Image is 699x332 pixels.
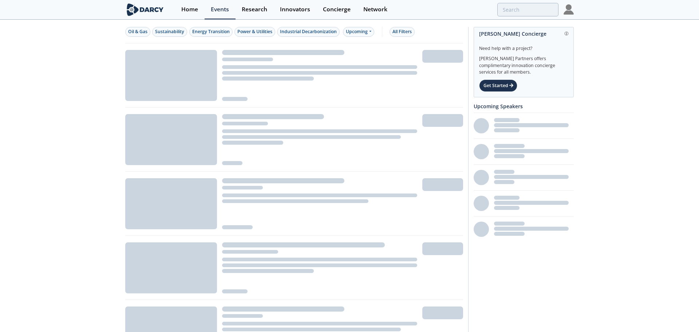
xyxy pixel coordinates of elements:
div: Get Started [479,79,517,92]
div: [PERSON_NAME] Concierge [479,27,568,40]
div: Energy Transition [192,28,230,35]
div: Innovators [280,7,310,12]
div: Industrial Decarbonization [280,28,337,35]
div: All Filters [392,28,412,35]
input: Advanced Search [497,3,558,16]
button: Sustainability [152,27,187,37]
img: logo-wide.svg [125,3,165,16]
button: All Filters [390,27,415,37]
div: Need help with a project? [479,40,568,52]
div: Events [211,7,229,12]
img: Profile [564,4,574,15]
div: Oil & Gas [128,28,147,35]
div: Sustainability [155,28,184,35]
div: Home [181,7,198,12]
div: Power & Utilities [237,28,272,35]
div: Concierge [323,7,351,12]
div: Network [363,7,387,12]
div: Upcoming Speakers [474,100,574,113]
button: Oil & Gas [125,27,150,37]
button: Industrial Decarbonization [277,27,340,37]
button: Energy Transition [189,27,233,37]
div: Upcoming [343,27,375,37]
img: information.svg [565,32,569,36]
div: Research [242,7,267,12]
div: [PERSON_NAME] Partners offers complimentary innovation concierge services for all members. [479,52,568,76]
button: Power & Utilities [234,27,275,37]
